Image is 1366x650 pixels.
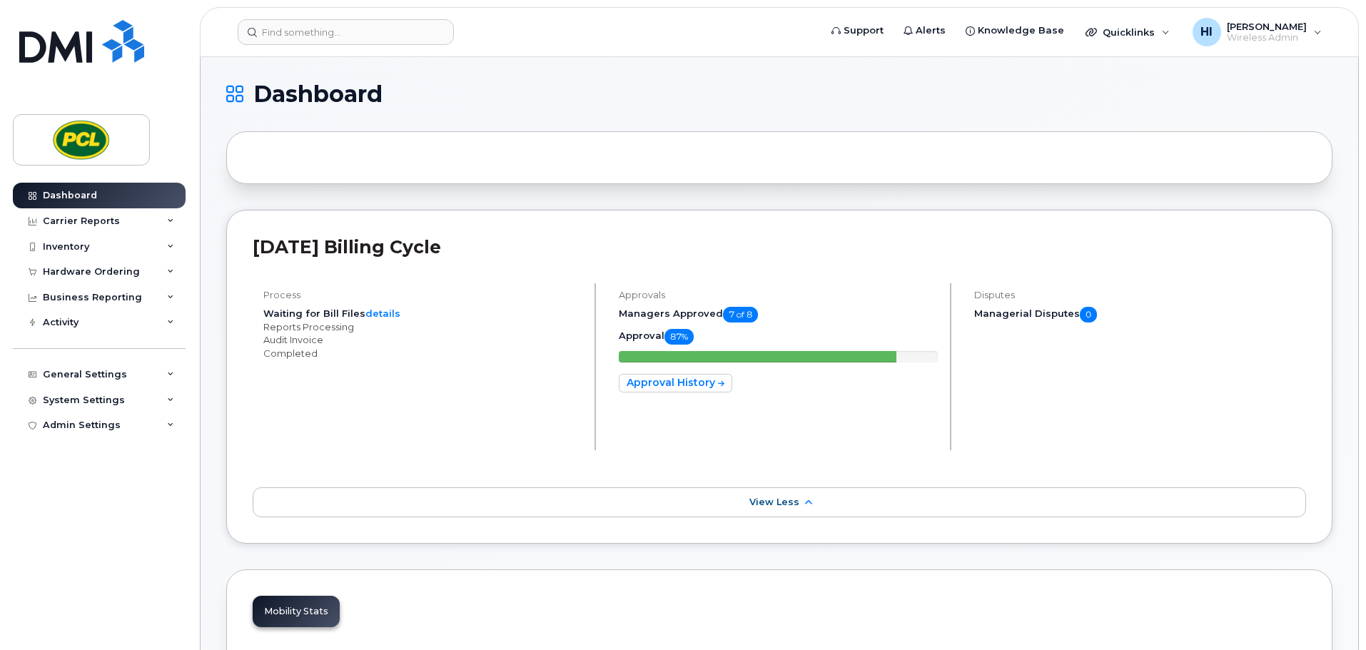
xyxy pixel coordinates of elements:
span: 0 [1080,307,1097,323]
h4: Disputes [974,290,1306,300]
span: View Less [749,497,799,507]
span: Dashboard [253,83,383,105]
li: Waiting for Bill Files [263,307,582,320]
a: details [365,308,400,319]
h5: Managers Approved [619,307,938,323]
li: Audit Invoice [263,333,582,347]
li: Completed [263,347,582,360]
h4: Approvals [619,290,938,300]
span: 7 of 8 [723,307,758,323]
h4: Process [263,290,582,300]
span: 87% [664,329,694,345]
a: Approval History [619,374,732,392]
li: Reports Processing [263,320,582,334]
h5: Approval [619,329,938,345]
h5: Managerial Disputes [974,307,1306,323]
h2: [DATE] Billing Cycle [253,236,1306,258]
